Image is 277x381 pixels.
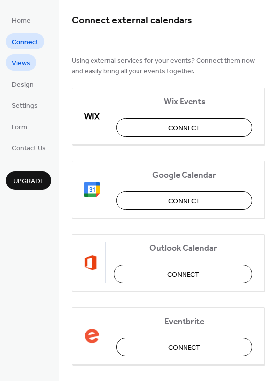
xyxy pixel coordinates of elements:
span: Eventbrite [116,317,252,327]
span: Connect external calendars [72,11,192,30]
button: Connect [116,118,252,137]
span: Using external services for your events? Connect them now and easily bring all your events together. [72,56,265,77]
span: Google Calendar [116,170,252,181]
a: Home [6,12,37,28]
button: Connect [116,338,252,356]
span: Connect [167,270,199,280]
span: Wix Events [116,97,252,107]
a: Contact Us [6,140,51,156]
span: Design [12,80,34,90]
span: Settings [12,101,38,111]
img: google [84,182,100,197]
span: Connect [168,343,200,353]
img: eventbrite [84,328,100,344]
span: Contact Us [12,143,46,154]
button: Connect [114,265,252,283]
a: Design [6,76,40,92]
span: Connect [168,123,200,134]
img: wix [84,108,100,124]
span: Connect [168,196,200,207]
button: Upgrade [6,171,51,190]
span: Outlook Calendar [114,243,252,254]
button: Connect [116,191,252,210]
img: outlook [84,255,97,271]
span: Upgrade [13,176,44,187]
span: Form [12,122,27,133]
a: Settings [6,97,44,113]
a: Form [6,118,33,135]
a: Views [6,54,36,71]
span: Views [12,58,30,69]
span: Home [12,16,31,26]
span: Connect [12,37,38,48]
a: Connect [6,33,44,49]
